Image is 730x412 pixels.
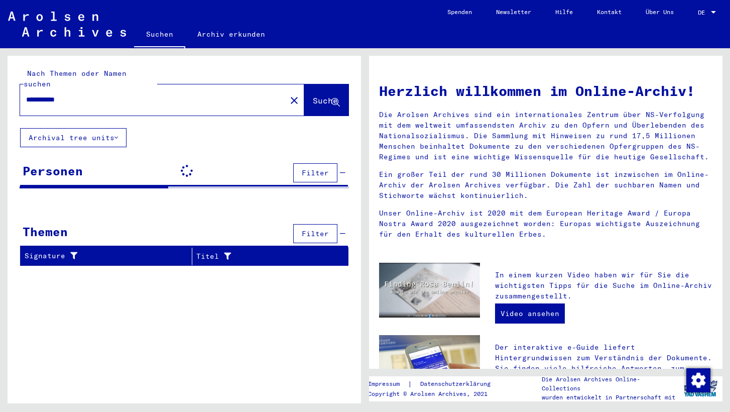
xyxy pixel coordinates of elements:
[379,110,712,162] p: Die Arolsen Archives sind ein internationales Zentrum über NS-Verfolgung mit dem weltweit umfasse...
[495,303,565,324] a: Video ansehen
[542,393,678,402] p: wurden entwickelt in Partnerschaft mit
[293,163,337,182] button: Filter
[686,368,710,392] div: Zustimmung ändern
[8,12,126,37] img: Arolsen_neg.svg
[302,168,329,177] span: Filter
[185,22,277,46] a: Archiv erkunden
[495,270,712,301] p: In einem kurzen Video haben wir für Sie die wichtigsten Tipps für die Suche im Online-Archiv zusa...
[686,368,710,392] img: Zustimmung ändern
[412,379,503,389] a: Datenschutzerklärung
[196,248,336,264] div: Titel
[24,69,127,88] mat-label: Nach Themen oder Namen suchen
[379,208,712,240] p: Unser Online-Archiv ist 2020 mit dem European Heritage Award / Europa Nostra Award 2020 ausgezeic...
[304,84,348,116] button: Suche
[313,95,338,106] span: Suche
[495,342,712,395] p: Der interaktive e-Guide liefert Hintergrundwissen zum Verständnis der Dokumente. Sie finden viele...
[682,376,719,401] img: yv_logo.png
[23,162,83,180] div: Personen
[288,94,300,107] mat-icon: close
[379,335,480,402] img: eguide.jpg
[25,248,192,264] div: Signature
[25,251,179,261] div: Signature
[134,22,185,48] a: Suchen
[20,128,127,147] button: Archival tree units
[542,375,678,393] p: Die Arolsen Archives Online-Collections
[379,169,712,201] p: Ein großer Teil der rund 30 Millionen Dokumente ist inzwischen im Online-Archiv der Arolsen Archi...
[23,223,68,241] div: Themen
[379,263,480,318] img: video.jpg
[196,251,323,262] div: Titel
[368,379,408,389] a: Impressum
[293,224,337,243] button: Filter
[698,9,709,16] span: DE
[302,229,329,238] span: Filter
[368,389,503,398] p: Copyright © Arolsen Archives, 2021
[284,90,304,110] button: Clear
[379,80,712,101] h1: Herzlich willkommen im Online-Archiv!
[368,379,503,389] div: |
